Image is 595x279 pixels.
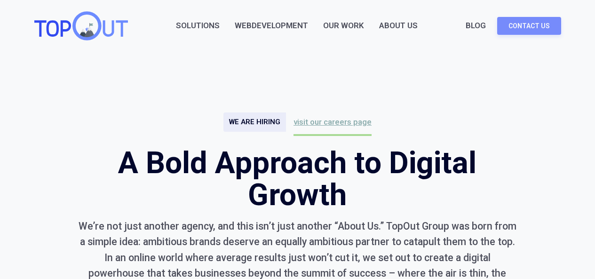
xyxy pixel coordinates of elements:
[235,19,308,32] a: WebDevelopment
[466,19,486,32] a: Blog
[229,116,280,128] div: we are hiring
[176,19,220,32] a: Solutions
[235,19,252,32] ifsotrigger: Web
[323,19,364,32] a: Our Work
[497,17,561,35] a: Contact Us
[294,108,372,136] a: visit our careers page
[379,19,418,32] div: About Us
[78,147,517,211] h1: A Bold Approach to Digital Growth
